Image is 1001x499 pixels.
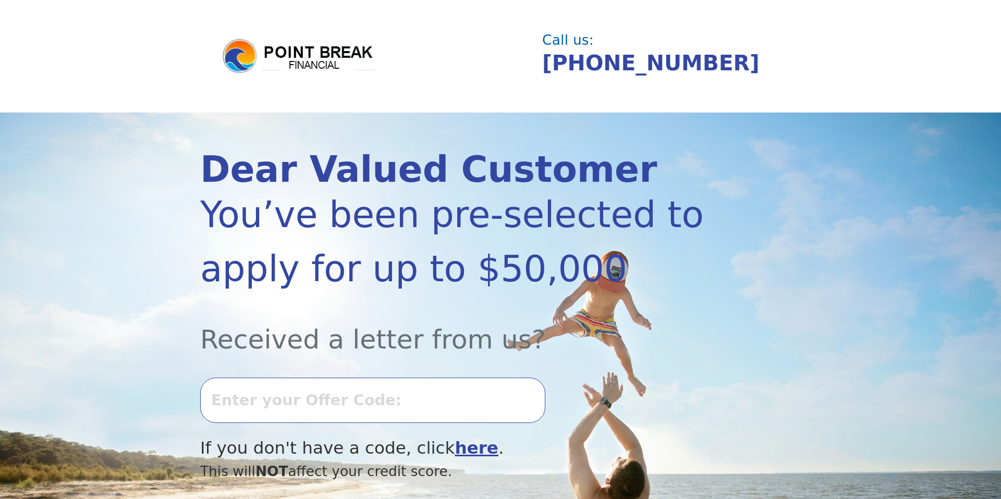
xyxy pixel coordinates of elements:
a: here [455,438,498,458]
input: Enter your Offer Code: [200,378,545,422]
img: logo.png [221,38,377,75]
a: [PHONE_NUMBER] [542,51,760,76]
div: If you don't have a code, click . [200,435,711,461]
div: You’ve been pre-selected to apply for up to $50,000 [200,188,711,296]
div: Received a letter from us? [200,296,711,359]
span: NOT [255,463,288,479]
div: Dear Valued Customer [200,152,711,188]
div: This will affect your credit score. [200,461,711,482]
div: Call us: [542,33,792,47]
